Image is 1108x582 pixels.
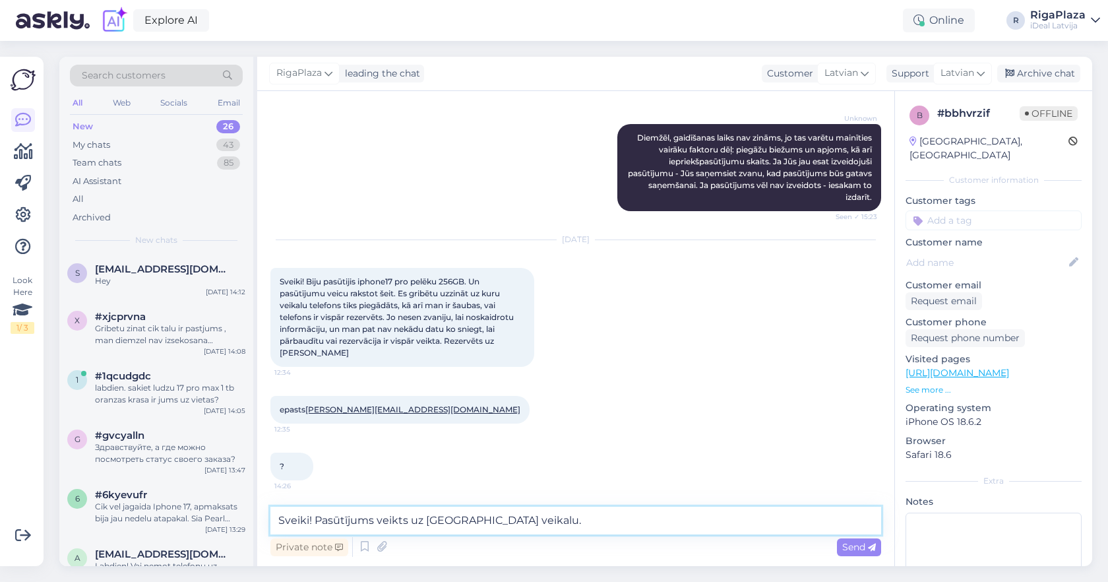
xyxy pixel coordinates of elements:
[906,434,1082,448] p: Browser
[205,525,245,534] div: [DATE] 13:29
[997,65,1080,82] div: Archive chat
[906,495,1082,509] p: Notes
[906,352,1082,366] p: Visited pages
[628,133,874,202] span: Diemžēl, gaidīšanas laiks nav zināms, jo tas varētu mainīties vairāku faktoru dēļ: piegāžu biežum...
[95,382,245,406] div: labdien. sakiet ludzu 17 pro max 1 tb oranzas krasa ir jums uz vietas?
[906,448,1082,462] p: Safari 18.6
[95,370,151,382] span: #1qcudgdc
[204,346,245,356] div: [DATE] 14:08
[940,66,974,81] span: Latvian
[762,67,813,81] div: Customer
[1030,10,1100,31] a: RigaPlazaiDeal Latvija
[95,489,147,501] span: #6kyevufr
[270,507,881,534] textarea: Sveiki! Pasūtījums veikts uz [GEOGRAPHIC_DATA] veikalu.
[909,135,1068,162] div: [GEOGRAPHIC_DATA], [GEOGRAPHIC_DATA]
[204,465,245,475] div: [DATE] 13:47
[906,329,1025,347] div: Request phone number
[95,275,245,287] div: Hey
[906,367,1009,379] a: [URL][DOMAIN_NAME]
[76,375,78,385] span: 1
[11,322,34,334] div: 1 / 3
[906,315,1082,329] p: Customer phone
[95,430,144,441] span: #gvcyalln
[73,156,121,170] div: Team chats
[95,323,245,346] div: Gribetu zinat cik talu ir pastjums , man diemzel nav izsekosana pasautijumam pieejama- PO: 200008...
[100,7,128,34] img: explore-ai
[1020,106,1078,121] span: Offline
[95,548,232,560] span: agnesetohva15@gmail.com
[906,401,1082,415] p: Operating system
[903,9,975,32] div: Online
[937,106,1020,121] div: # bbhvrzif
[73,120,93,133] div: New
[828,113,877,123] span: Unknown
[828,212,877,222] span: Seen ✓ 15:23
[906,194,1082,208] p: Customer tags
[1030,20,1086,31] div: iDeal Latvija
[1006,11,1025,30] div: R
[75,494,80,503] span: 6
[886,67,929,81] div: Support
[906,415,1082,429] p: iPhone OS 18.6.2
[95,311,146,323] span: #xjcprvna
[75,315,80,325] span: x
[917,110,923,120] span: b
[270,234,881,245] div: [DATE]
[906,236,1082,249] p: Customer name
[82,69,166,82] span: Search customers
[280,461,284,471] span: ?
[906,278,1082,292] p: Customer email
[270,538,348,556] div: Private note
[217,156,240,170] div: 85
[75,553,80,563] span: a
[73,139,110,152] div: My chats
[206,287,245,297] div: [DATE] 14:12
[133,9,209,32] a: Explore AI
[276,66,322,81] span: RigaPlaza
[280,404,520,414] span: epasts
[95,263,232,275] span: sandeepaji01@gmail.com
[95,441,245,465] div: Здравствуйте, а где можно посмотреть статус своего заказа?
[110,94,133,112] div: Web
[95,501,245,525] div: Cik vel jagaida Iphone 17, apmaksats bija jau nedelu atapakal. Sia Pearl Latvija.
[274,481,324,491] span: 14:26
[340,67,420,81] div: leading the chat
[215,94,243,112] div: Email
[906,255,1066,270] input: Add name
[906,292,982,310] div: Request email
[75,268,80,278] span: s
[824,66,858,81] span: Latvian
[280,276,516,358] span: Sveiki! Biju pasūtijis iphone17 pro pelēku 256GB. Un pasūtījumu veicu rakstot šeit. Es gribētu uz...
[906,384,1082,396] p: See more ...
[274,424,324,434] span: 12:35
[906,174,1082,186] div: Customer information
[274,368,324,377] span: 12:34
[73,175,121,188] div: AI Assistant
[1030,10,1086,20] div: RigaPlaza
[204,406,245,416] div: [DATE] 14:05
[73,193,84,206] div: All
[158,94,190,112] div: Socials
[305,404,520,414] a: [PERSON_NAME][EMAIL_ADDRESS][DOMAIN_NAME]
[70,94,85,112] div: All
[135,234,177,246] span: New chats
[842,541,876,553] span: Send
[75,434,80,444] span: g
[906,475,1082,487] div: Extra
[11,67,36,92] img: Askly Logo
[11,275,34,334] div: Look Here
[906,210,1082,230] input: Add a tag
[73,211,111,224] div: Archived
[216,139,240,152] div: 43
[216,120,240,133] div: 26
